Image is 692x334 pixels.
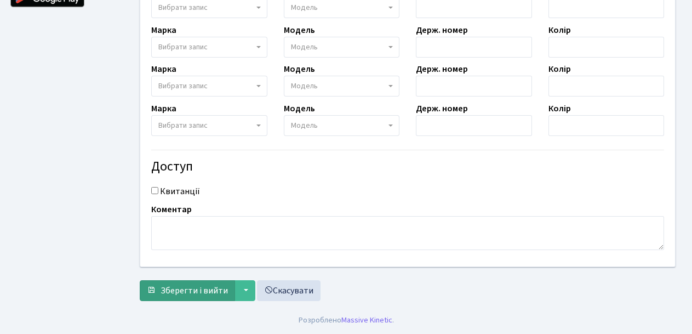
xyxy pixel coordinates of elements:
label: Колір [548,24,571,37]
span: Вибрати запис [158,42,208,53]
label: Держ. номер [416,24,468,37]
div: Розроблено . [299,314,394,326]
label: Колір [548,63,571,76]
label: Модель [284,63,315,76]
label: Модель [284,102,315,115]
button: Зберегти і вийти [140,280,235,301]
label: Колір [548,102,571,115]
a: Massive Kinetic [341,314,392,326]
span: Вибрати запис [158,120,208,131]
label: Марка [151,63,176,76]
span: Вибрати запис [158,2,208,13]
label: Модель [284,24,315,37]
span: Модель [291,81,318,92]
span: Модель [291,2,318,13]
label: Квитанції [160,185,200,198]
label: Марка [151,24,176,37]
span: Зберегти і вийти [161,285,228,297]
label: Марка [151,102,176,115]
label: Держ. номер [416,102,468,115]
span: Модель [291,42,318,53]
label: Коментар [151,203,192,216]
span: Вибрати запис [158,81,208,92]
span: Модель [291,120,318,131]
label: Держ. номер [416,63,468,76]
h4: Доступ [151,159,664,175]
a: Скасувати [257,280,321,301]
